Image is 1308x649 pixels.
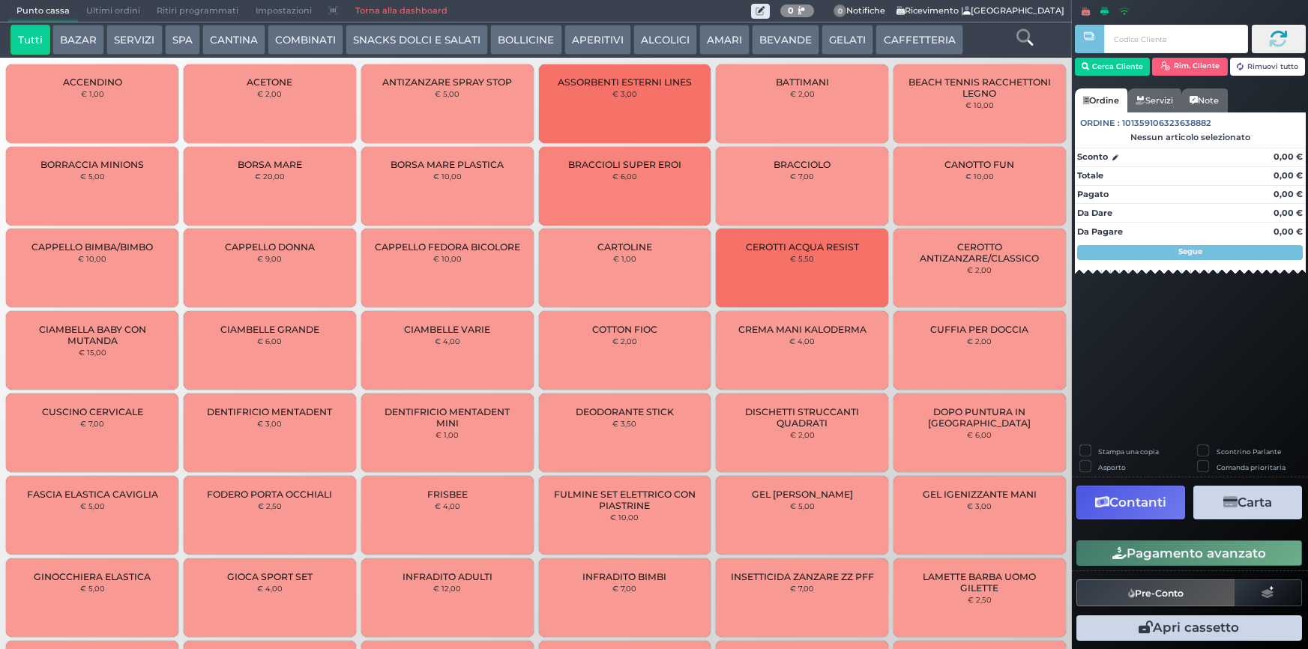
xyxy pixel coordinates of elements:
[220,324,319,335] span: CIAMBELLE GRANDE
[1181,88,1227,112] a: Note
[790,172,814,181] small: € 7,00
[346,25,488,55] button: SNACKS DOLCI E SALATI
[435,89,459,98] small: € 5,00
[746,241,859,253] span: CEROTTI ACQUA RESIST
[576,406,674,417] span: DEODORANTE STICK
[612,419,636,428] small: € 3,50
[1152,58,1228,76] button: Rim. Cliente
[1098,447,1159,456] label: Stampa una copia
[738,324,867,335] span: CREMA MANI KALODERMA
[433,584,461,593] small: € 12,00
[729,406,875,429] span: DISCHETTI STRUCCANTI QUADRATI
[1217,462,1286,472] label: Comanda prioritaria
[944,159,1014,170] span: CANOTTO FUN
[247,76,292,88] span: ACETONE
[906,406,1053,429] span: DOPO PUNTURA IN [GEOGRAPHIC_DATA]
[63,76,122,88] span: ACCENDINO
[558,76,692,88] span: ASSORBENTI ESTERNI LINES
[752,489,853,500] span: GEL [PERSON_NAME]
[433,172,462,181] small: € 10,00
[612,584,636,593] small: € 7,00
[1127,88,1181,112] a: Servizi
[633,25,697,55] button: ALCOLICI
[1077,189,1109,199] strong: Pagato
[375,241,520,253] span: CAPPELLO FEDORA BICOLORE
[612,336,637,345] small: € 2,00
[10,25,50,55] button: Tutti
[774,159,831,170] span: BRACCIOLO
[257,254,282,263] small: € 9,00
[967,430,992,439] small: € 6,00
[106,25,162,55] button: SERVIZI
[790,254,814,263] small: € 5,50
[19,324,166,346] span: CIAMBELLA BABY CON MUTANDA
[1178,247,1202,256] strong: Segue
[268,25,343,55] button: COMBINATI
[247,1,320,22] span: Impostazioni
[1077,208,1112,218] strong: Da Dare
[1075,58,1151,76] button: Cerca Cliente
[391,159,504,170] span: BORSA MARE PLASTICA
[1077,170,1103,181] strong: Totale
[1274,226,1303,237] strong: 0,00 €
[433,254,462,263] small: € 10,00
[731,571,874,582] span: INSETTICIDA ZANZARE ZZ PFF
[346,1,455,22] a: Torna alla dashboard
[78,254,106,263] small: € 10,00
[80,584,105,593] small: € 5,00
[1076,486,1185,519] button: Contanti
[52,25,104,55] button: BAZAR
[1230,58,1306,76] button: Rimuovi tutto
[227,571,313,582] span: GIOCA SPORT SET
[789,336,815,345] small: € 4,00
[1274,189,1303,199] strong: 0,00 €
[875,25,962,55] button: CAFFETTERIA
[435,501,460,510] small: € 4,00
[80,172,105,181] small: € 5,00
[207,489,332,500] span: FODERO PORTA OCCHIALI
[790,89,815,98] small: € 2,00
[1080,117,1120,130] span: Ordine :
[374,406,521,429] span: DENTIFRICIO MENTADENT MINI
[752,25,819,55] button: BEVANDE
[612,172,637,181] small: € 6,00
[1076,615,1302,641] button: Apri cassetto
[78,1,148,22] span: Ultimi ordini
[81,89,104,98] small: € 1,00
[790,430,815,439] small: € 2,00
[965,172,994,181] small: € 10,00
[1098,462,1126,472] label: Asporto
[1274,208,1303,218] strong: 0,00 €
[923,489,1037,500] span: GEL IGENIZZANTE MANI
[382,76,512,88] span: ANTIZANZARE SPRAY STOP
[967,265,992,274] small: € 2,00
[906,76,1053,99] span: BEACH TENNIS RACCHETTONI LEGNO
[788,5,794,16] b: 0
[8,1,78,22] span: Punto cassa
[613,254,636,263] small: € 1,00
[257,89,282,98] small: € 2,00
[207,406,332,417] span: DENTIFRICIO MENTADENT
[427,489,468,500] span: FRISBEE
[80,501,105,510] small: € 5,00
[1076,540,1302,566] button: Pagamento avanzato
[965,100,994,109] small: € 10,00
[1077,226,1123,237] strong: Da Pagare
[202,25,265,55] button: CANTINA
[1104,25,1247,53] input: Codice Cliente
[906,571,1053,594] span: LAMETTE BARBA UOMO GILETTE
[148,1,247,22] span: Ritiri programmati
[79,348,106,357] small: € 15,00
[257,419,282,428] small: € 3,00
[40,159,144,170] span: BORRACCIA MINIONS
[80,419,104,428] small: € 7,00
[822,25,873,55] button: GELATI
[1077,151,1108,163] strong: Sconto
[592,324,657,335] span: COTTON FIOC
[699,25,750,55] button: AMARI
[1274,151,1303,162] strong: 0,00 €
[1075,88,1127,112] a: Ordine
[930,324,1028,335] span: CUFFIA PER DOCCIA
[612,89,637,98] small: € 3,00
[436,430,459,439] small: € 1,00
